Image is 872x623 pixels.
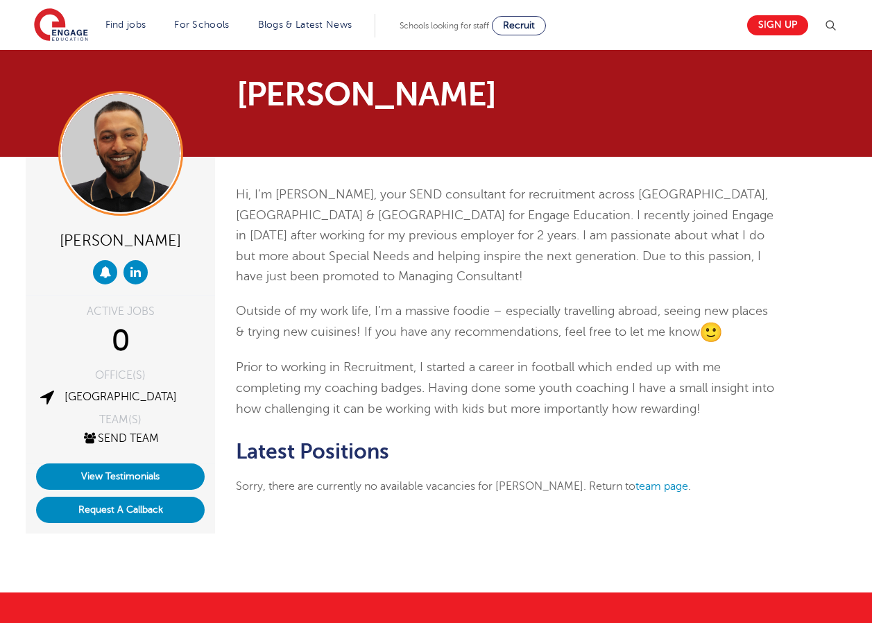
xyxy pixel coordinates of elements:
a: Blogs & Latest News [258,19,352,30]
span: Outside of my work life, I’m a massive foodie – especially travelling abroad, seeing new places &... [236,304,768,339]
div: ACTIVE JOBS [36,306,205,317]
div: [PERSON_NAME] [36,226,205,253]
a: For Schools [174,19,229,30]
div: OFFICE(S) [36,370,205,381]
a: Recruit [492,16,546,35]
button: Request A Callback [36,497,205,523]
a: View Testimonials [36,463,205,490]
span: Prior to working in Recruitment, I started a career in football which ended up with me completing... [236,360,774,415]
a: SEND Team [82,432,159,445]
div: 0 [36,324,205,359]
span: Hi, I’m [PERSON_NAME], your SEND consultant for recruitment across [GEOGRAPHIC_DATA], [GEOGRAPHIC... [236,187,773,283]
h1: [PERSON_NAME] [237,78,566,111]
span: Schools looking for staff [400,21,489,31]
img: ? [700,321,722,343]
a: team page [635,480,688,493]
h2: Latest Positions [236,440,776,463]
img: Engage Education [34,8,88,43]
a: Find jobs [105,19,146,30]
span: Recruit [503,20,535,31]
a: Sign up [747,15,808,35]
a: [GEOGRAPHIC_DATA] [65,391,177,403]
p: Sorry, there are currently no available vacancies for [PERSON_NAME]. Return to . [236,477,776,495]
div: TEAM(S) [36,414,205,425]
